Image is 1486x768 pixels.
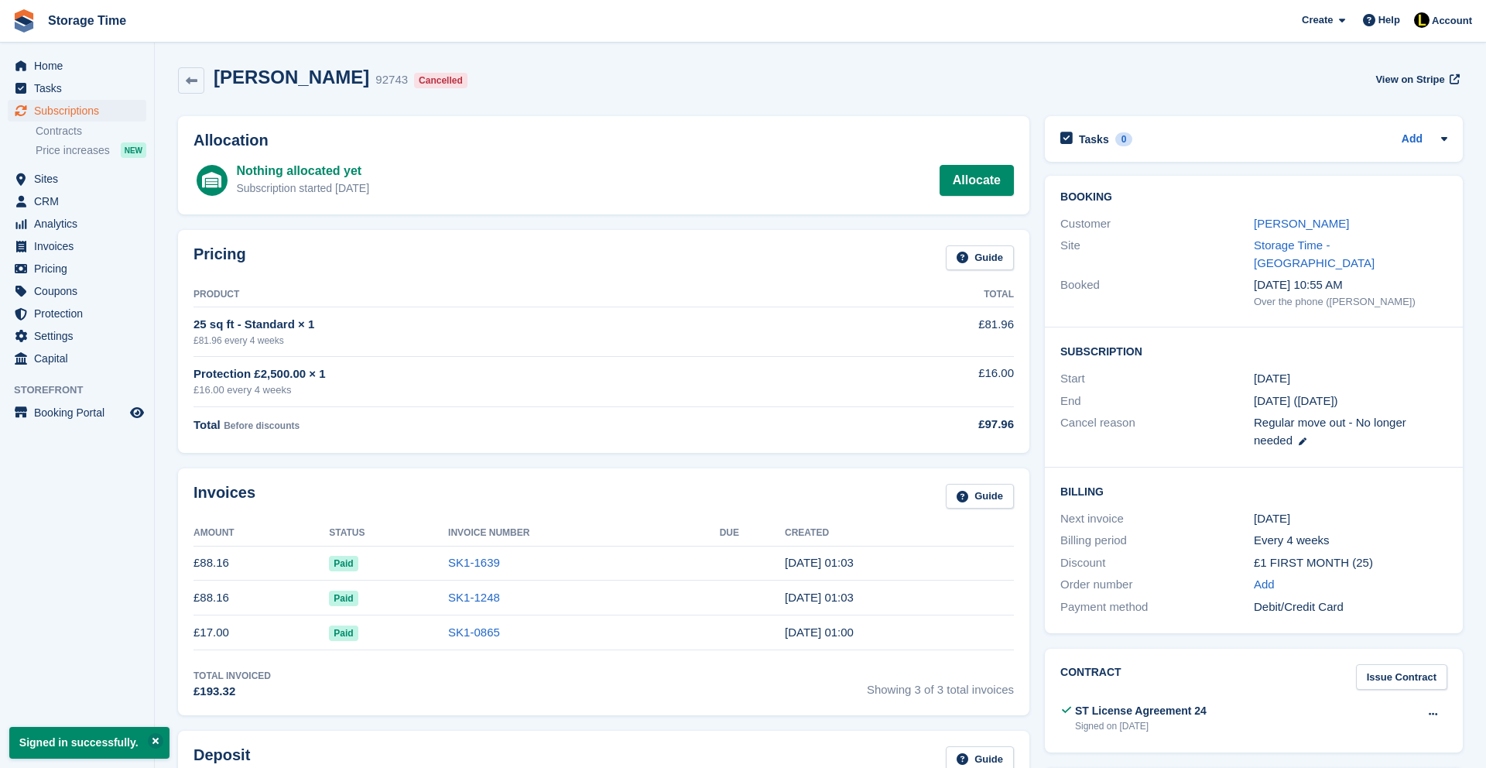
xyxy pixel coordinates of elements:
[8,348,146,369] a: menu
[1060,414,1254,449] div: Cancel reason
[34,213,127,235] span: Analytics
[236,162,369,180] div: Nothing allocated yet
[8,303,146,324] a: menu
[193,615,329,650] td: £17.00
[1254,276,1447,294] div: [DATE] 10:55 AM
[8,258,146,279] a: menu
[1060,393,1254,410] div: End
[193,581,329,615] td: £88.16
[1060,510,1254,528] div: Next invoice
[1402,131,1423,149] a: Add
[1115,132,1133,146] div: 0
[193,245,246,271] h2: Pricing
[14,382,154,398] span: Storefront
[1060,370,1254,388] div: Start
[8,325,146,347] a: menu
[34,77,127,99] span: Tasks
[36,143,110,158] span: Price increases
[840,416,1014,434] div: £97.96
[785,521,1014,546] th: Created
[946,245,1014,271] a: Guide
[36,142,146,159] a: Price increases NEW
[1254,532,1447,550] div: Every 4 weeks
[329,626,358,641] span: Paid
[8,168,146,190] a: menu
[34,303,127,324] span: Protection
[329,556,358,571] span: Paid
[36,124,146,139] a: Contracts
[840,307,1014,356] td: £81.96
[193,418,221,431] span: Total
[1254,294,1447,310] div: Over the phone ([PERSON_NAME])
[1060,276,1254,309] div: Booked
[1369,67,1463,92] a: View on Stripe
[236,180,369,197] div: Subscription started [DATE]
[940,165,1014,196] a: Allocate
[34,100,127,122] span: Subscriptions
[8,213,146,235] a: menu
[1375,72,1444,87] span: View on Stripe
[8,77,146,99] a: menu
[840,283,1014,307] th: Total
[193,132,1014,149] h2: Allocation
[34,402,127,423] span: Booking Portal
[1060,576,1254,594] div: Order number
[34,168,127,190] span: Sites
[193,669,271,683] div: Total Invoiced
[8,100,146,122] a: menu
[840,356,1014,406] td: £16.00
[9,727,169,759] p: Signed in successfully.
[8,55,146,77] a: menu
[8,280,146,302] a: menu
[34,55,127,77] span: Home
[1254,576,1275,594] a: Add
[375,71,408,89] div: 92743
[193,546,329,581] td: £88.16
[8,235,146,257] a: menu
[1060,554,1254,572] div: Discount
[193,334,840,348] div: £81.96 every 4 weeks
[193,521,329,546] th: Amount
[1060,664,1121,690] h2: Contract
[8,190,146,212] a: menu
[1254,217,1349,230] a: [PERSON_NAME]
[1060,237,1254,272] div: Site
[1079,132,1109,146] h2: Tasks
[193,365,840,383] div: Protection £2,500.00 × 1
[785,591,854,604] time: 2025-07-25 00:03:02 UTC
[1254,598,1447,616] div: Debit/Credit Card
[867,669,1014,701] span: Showing 3 of 3 total invoices
[448,626,500,639] a: SK1-0865
[193,283,840,307] th: Product
[34,235,127,257] span: Invoices
[1254,370,1290,388] time: 2025-06-27 00:00:00 UTC
[1254,554,1447,572] div: £1 FIRST MONTH (25)
[414,73,467,88] div: Cancelled
[1060,191,1447,204] h2: Booking
[1254,238,1375,269] a: Storage Time - [GEOGRAPHIC_DATA]
[329,521,448,546] th: Status
[224,420,300,431] span: Before discounts
[1060,598,1254,616] div: Payment method
[946,484,1014,509] a: Guide
[34,348,127,369] span: Capital
[785,556,854,569] time: 2025-08-22 00:03:12 UTC
[1060,483,1447,499] h2: Billing
[12,9,36,33] img: stora-icon-8386f47178a22dfd0bd8f6a31ec36ba5ce8667c1dd55bd0f319d3a0aa187defe.svg
[193,484,255,509] h2: Invoices
[193,382,840,398] div: £16.00 every 4 weeks
[448,591,500,604] a: SK1-1248
[785,626,854,639] time: 2025-06-27 00:00:06 UTC
[1075,719,1207,733] div: Signed on [DATE]
[448,556,500,569] a: SK1-1639
[34,280,127,302] span: Coupons
[1254,510,1447,528] div: [DATE]
[1302,12,1333,28] span: Create
[34,258,127,279] span: Pricing
[1060,532,1254,550] div: Billing period
[1060,215,1254,233] div: Customer
[1075,703,1207,719] div: ST License Agreement 24
[1356,664,1447,690] a: Issue Contract
[1254,394,1338,407] span: [DATE] ([DATE])
[1060,343,1447,358] h2: Subscription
